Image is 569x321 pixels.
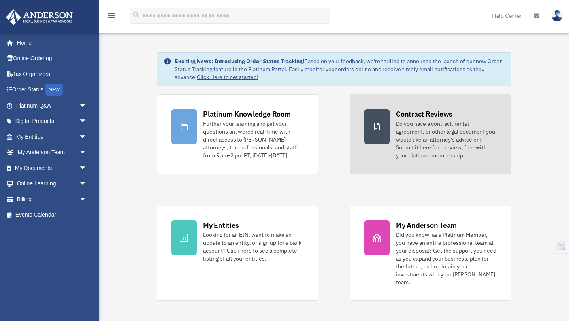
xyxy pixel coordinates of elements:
a: Home [6,35,95,51]
a: Order StatusNEW [6,82,99,98]
a: My Documentsarrow_drop_down [6,160,99,176]
a: Billingarrow_drop_down [6,191,99,207]
a: Platinum Knowledge Room Further your learning and get your questions answered real-time with dire... [157,94,318,174]
a: Tax Organizers [6,66,99,82]
div: Based on your feedback, we're thrilled to announce the launch of our new Order Status Tracking fe... [175,57,504,81]
span: arrow_drop_down [79,145,95,161]
a: Online Learningarrow_drop_down [6,176,99,192]
span: arrow_drop_down [79,160,95,176]
div: Further your learning and get your questions answered real-time with direct access to [PERSON_NAM... [203,120,303,159]
strong: Exciting News: Introducing Order Status Tracking! [175,58,304,65]
a: Digital Productsarrow_drop_down [6,113,99,129]
a: My Anderson Teamarrow_drop_down [6,145,99,160]
span: arrow_drop_down [79,113,95,130]
span: arrow_drop_down [79,129,95,145]
div: NEW [45,84,63,96]
a: My Entities Looking for an EIN, want to make an update to an entity, or sign up for a bank accoun... [157,206,318,301]
a: Online Ordering [6,51,99,66]
div: Did you know, as a Platinum Member, you have an entire professional team at your disposal? Get th... [396,231,496,286]
img: User Pic [551,10,563,21]
span: arrow_drop_down [79,98,95,114]
div: Do you have a contract, rental agreement, or other legal document you would like an attorney's ad... [396,120,496,159]
a: Contract Reviews Do you have a contract, rental agreement, or other legal document you would like... [350,94,511,174]
span: arrow_drop_down [79,191,95,208]
a: menu [107,14,116,21]
a: Platinum Q&Aarrow_drop_down [6,98,99,113]
a: Events Calendar [6,207,99,223]
a: Click Here to get started! [197,74,258,81]
div: My Entities [203,220,239,230]
i: menu [107,11,116,21]
span: arrow_drop_down [79,176,95,192]
a: My Entitiesarrow_drop_down [6,129,99,145]
div: My Anderson Team [396,220,457,230]
img: Anderson Advisors Platinum Portal [4,9,75,25]
a: My Anderson Team Did you know, as a Platinum Member, you have an entire professional team at your... [350,206,511,301]
div: Contract Reviews [396,109,452,119]
i: search [132,11,141,19]
div: Looking for an EIN, want to make an update to an entity, or sign up for a bank account? Click her... [203,231,303,262]
div: Platinum Knowledge Room [203,109,291,119]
